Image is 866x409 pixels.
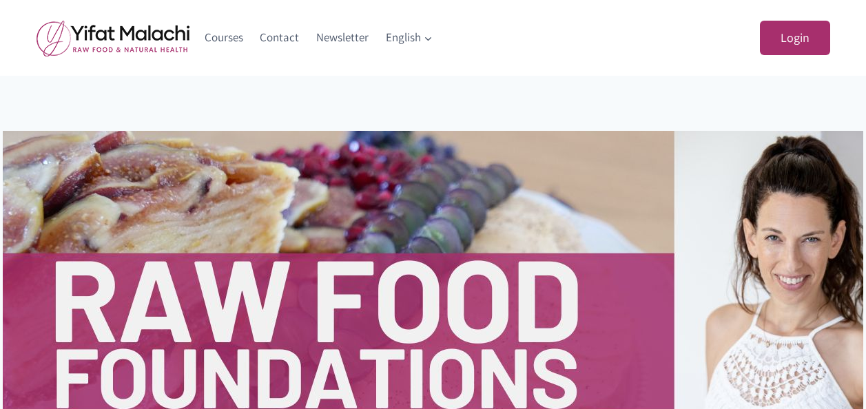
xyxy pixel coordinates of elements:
[760,21,830,56] a: Login
[251,21,308,54] a: Contact
[196,21,252,54] a: Courses
[377,21,441,54] a: English
[308,21,378,54] a: Newsletter
[37,20,189,56] img: yifat_logo41_en.png
[196,21,442,54] nav: Primary Navigation
[386,28,433,47] span: English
